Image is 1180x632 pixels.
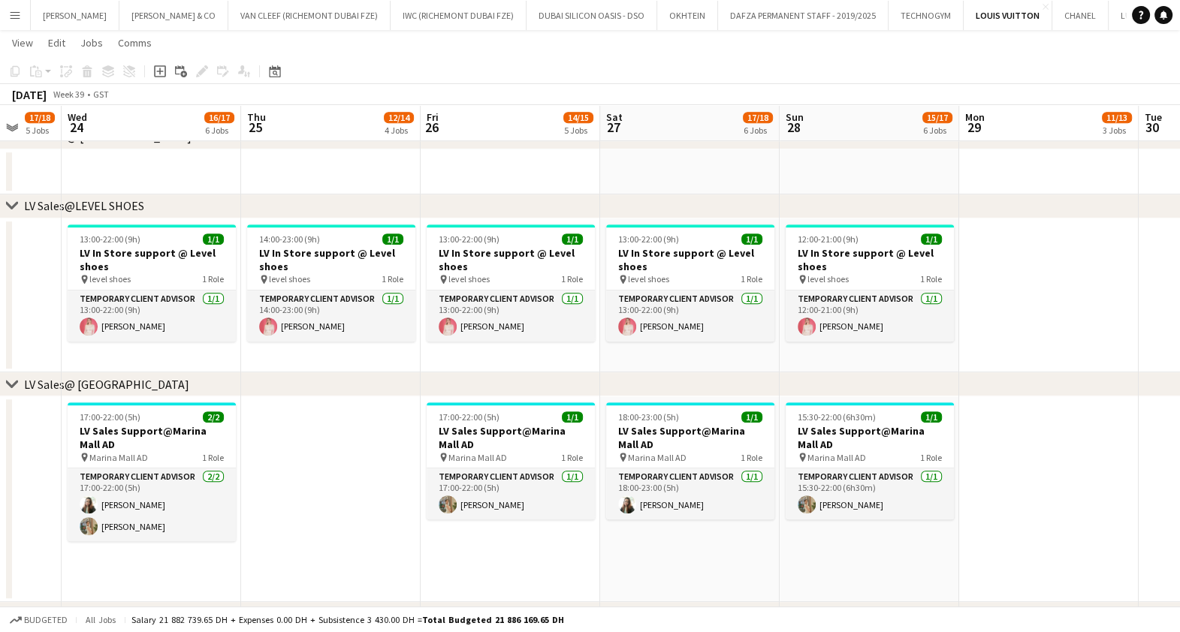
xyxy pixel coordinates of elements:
[741,452,762,463] span: 1 Role
[786,224,954,342] app-job-card: 12:00-21:00 (9h)1/1LV In Store support @ Level shoes level shoes1 RoleTemporary Client Advisor1/1...
[24,606,210,621] div: LV SALES @[GEOGRAPHIC_DATA] AD
[798,411,876,423] span: 15:30-22:00 (6h30m)
[26,125,54,136] div: 5 Jobs
[89,452,148,463] span: Marina Mall AD
[68,468,236,541] app-card-role: Temporary Client Advisor2/217:00-22:00 (5h)[PERSON_NAME][PERSON_NAME]
[427,110,439,124] span: Fri
[8,612,70,628] button: Budgeted
[247,246,415,273] h3: LV In Store support @ Level shoes
[965,110,985,124] span: Mon
[31,1,119,30] button: [PERSON_NAME]
[68,110,87,124] span: Wed
[427,224,595,342] app-job-card: 13:00-22:00 (9h)1/1LV In Store support @ Level shoes level shoes1 RoleTemporary Client Advisor1/1...
[657,1,718,30] button: OKHTEIN
[606,402,774,519] app-job-card: 18:00-23:00 (5h)1/1LV Sales Support@Marina Mall AD Marina Mall AD1 RoleTemporary Client Advisor1/...
[922,112,952,123] span: 15/17
[448,273,490,284] span: level shoes
[604,119,623,136] span: 27
[807,452,866,463] span: Marina Mall AD
[68,246,236,273] h3: LV In Store support @ Level shoes
[783,119,804,136] span: 28
[382,233,403,245] span: 1/1
[48,36,65,50] span: Edit
[74,33,109,53] a: Jobs
[247,224,415,342] div: 14:00-23:00 (9h)1/1LV In Store support @ Level shoes level shoes1 RoleTemporary Client Advisor1/1...
[382,273,403,284] span: 1 Role
[563,112,593,123] span: 14/15
[205,125,234,136] div: 6 Jobs
[247,110,266,124] span: Thu
[439,411,499,423] span: 17:00-22:00 (5h)
[618,233,679,245] span: 13:00-22:00 (9h)
[202,452,224,463] span: 1 Role
[743,112,773,123] span: 17/18
[391,1,527,30] button: IWC (RICHEMONT DUBAI FZE)
[68,424,236,451] h3: LV Sales Support@Marina Mall AD
[427,468,595,519] app-card-role: Temporary Client Advisor1/117:00-22:00 (5h)[PERSON_NAME]
[203,411,224,423] span: 2/2
[628,452,687,463] span: Marina Mall AD
[921,233,942,245] span: 1/1
[42,33,71,53] a: Edit
[68,402,236,541] div: 17:00-22:00 (5h)2/2LV Sales Support@Marina Mall AD Marina Mall AD1 RoleTemporary Client Advisor2/...
[118,36,152,50] span: Comms
[204,112,234,123] span: 16/17
[1145,110,1162,124] span: Tue
[606,224,774,342] div: 13:00-22:00 (9h)1/1LV In Store support @ Level shoes level shoes1 RoleTemporary Client Advisor1/1...
[786,402,954,519] div: 15:30-22:00 (6h30m)1/1LV Sales Support@Marina Mall AD Marina Mall AD1 RoleTemporary Client Adviso...
[50,89,87,100] span: Week 39
[385,125,413,136] div: 4 Jobs
[606,110,623,124] span: Sat
[606,468,774,519] app-card-role: Temporary Client Advisor1/118:00-23:00 (5h)[PERSON_NAME]
[24,377,189,392] div: LV Sales@ [GEOGRAPHIC_DATA]
[798,233,859,245] span: 12:00-21:00 (9h)
[384,112,414,123] span: 12/14
[628,273,669,284] span: level shoes
[564,125,593,136] div: 5 Jobs
[562,233,583,245] span: 1/1
[119,1,228,30] button: [PERSON_NAME] & CO
[12,36,33,50] span: View
[24,615,68,625] span: Budgeted
[606,424,774,451] h3: LV Sales Support@Marina Mall AD
[269,273,310,284] span: level shoes
[920,273,942,284] span: 1 Role
[448,452,507,463] span: Marina Mall AD
[923,125,952,136] div: 6 Jobs
[1052,1,1109,30] button: CHANEL
[228,1,391,30] button: VAN CLEEF (RICHEMONT DUBAI FZE)
[427,290,595,342] app-card-role: Temporary Client Advisor1/113:00-22:00 (9h)[PERSON_NAME]
[439,233,499,245] span: 13:00-22:00 (9h)
[6,33,39,53] a: View
[786,468,954,519] app-card-role: Temporary Client Advisor1/115:30-22:00 (6h30m)[PERSON_NAME]
[93,89,109,100] div: GST
[921,411,942,423] span: 1/1
[741,233,762,245] span: 1/1
[1102,112,1132,123] span: 11/13
[427,402,595,519] div: 17:00-22:00 (5h)1/1LV Sales Support@Marina Mall AD Marina Mall AD1 RoleTemporary Client Advisor1/...
[131,614,564,625] div: Salary 21 882 739.65 DH + Expenses 0.00 DH + Subsistence 3 430.00 DH =
[80,36,103,50] span: Jobs
[247,290,415,342] app-card-role: Temporary Client Advisor1/114:00-23:00 (9h)[PERSON_NAME]
[12,87,47,102] div: [DATE]
[744,125,772,136] div: 6 Jobs
[561,273,583,284] span: 1 Role
[606,290,774,342] app-card-role: Temporary Client Advisor1/113:00-22:00 (9h)[PERSON_NAME]
[89,273,131,284] span: level shoes
[68,290,236,342] app-card-role: Temporary Client Advisor1/113:00-22:00 (9h)[PERSON_NAME]
[68,224,236,342] app-job-card: 13:00-22:00 (9h)1/1LV In Store support @ Level shoes level shoes1 RoleTemporary Client Advisor1/1...
[786,110,804,124] span: Sun
[1142,119,1162,136] span: 30
[786,246,954,273] h3: LV In Store support @ Level shoes
[618,411,679,423] span: 18:00-23:00 (5h)
[259,233,320,245] span: 14:00-23:00 (9h)
[65,119,87,136] span: 24
[786,290,954,342] app-card-role: Temporary Client Advisor1/112:00-21:00 (9h)[PERSON_NAME]
[920,452,942,463] span: 1 Role
[807,273,849,284] span: level shoes
[1103,125,1131,136] div: 3 Jobs
[786,424,954,451] h3: LV Sales Support@Marina Mall AD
